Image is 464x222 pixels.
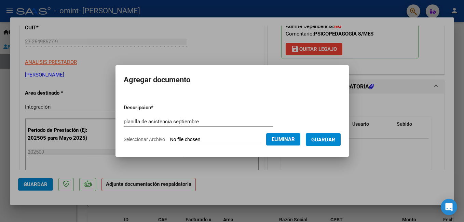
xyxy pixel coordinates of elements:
span: Eliminar [272,136,295,142]
p: Descripcion [124,104,189,112]
button: Eliminar [266,133,300,145]
span: Guardar [311,137,335,143]
button: Guardar [306,133,341,146]
span: Seleccionar Archivo [124,137,165,142]
h2: Agregar documento [124,73,341,86]
div: Open Intercom Messenger [441,199,457,215]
